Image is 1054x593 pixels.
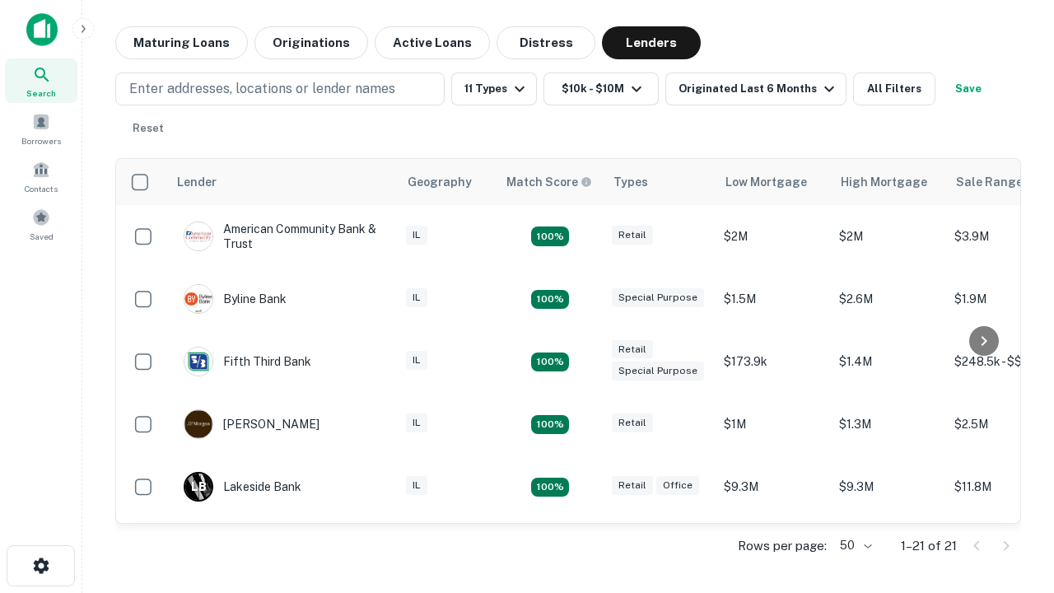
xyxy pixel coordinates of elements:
a: Contacts [5,154,77,198]
td: $1M [716,393,831,455]
div: Capitalize uses an advanced AI algorithm to match your search with the best lender. The match sco... [506,173,592,191]
div: Retail [612,413,653,432]
p: 1–21 of 21 [901,536,957,556]
div: Fifth Third Bank [184,347,311,376]
button: Reset [122,112,175,145]
td: $2M [716,205,831,268]
button: All Filters [853,72,935,105]
div: Matching Properties: 3, hasApolloMatch: undefined [531,478,569,497]
div: Special Purpose [612,362,704,381]
div: High Mortgage [841,172,927,192]
td: $1.4M [831,330,946,393]
td: $9.3M [831,455,946,518]
img: picture [184,222,212,250]
p: Enter addresses, locations or lender names [129,79,395,99]
div: Originated Last 6 Months [679,79,839,99]
span: Saved [30,230,54,243]
div: Lakeside Bank [184,472,301,502]
img: capitalize-icon.png [26,13,58,46]
td: $9.3M [716,455,831,518]
img: picture [184,348,212,376]
span: Borrowers [21,134,61,147]
div: Lender [177,172,217,192]
td: $173.9k [716,330,831,393]
td: $1.3M [831,393,946,455]
td: $5.4M [831,518,946,581]
th: Lender [167,159,398,205]
td: $1.5M [716,518,831,581]
div: Retail [612,476,653,495]
div: Geography [408,172,472,192]
button: 11 Types [451,72,537,105]
div: Sale Range [956,172,1023,192]
button: Originated Last 6 Months [665,72,846,105]
a: Search [5,58,77,103]
th: High Mortgage [831,159,946,205]
iframe: Chat Widget [972,461,1054,540]
h6: Match Score [506,173,589,191]
p: L B [191,479,206,496]
button: Maturing Loans [115,26,248,59]
div: Special Purpose [612,288,704,307]
button: Active Loans [375,26,490,59]
div: Retail [612,226,653,245]
div: IL [406,413,427,432]
div: IL [406,476,427,495]
td: $2.6M [831,268,946,330]
img: picture [184,285,212,313]
p: Rows per page: [738,536,827,556]
button: Save your search to get updates of matches that match your search criteria. [942,72,995,105]
div: Matching Properties: 2, hasApolloMatch: undefined [531,226,569,246]
div: Office [656,476,699,495]
button: Originations [254,26,368,59]
th: Capitalize uses an advanced AI algorithm to match your search with the best lender. The match sco... [497,159,604,205]
div: Matching Properties: 2, hasApolloMatch: undefined [531,353,569,372]
div: American Community Bank & Trust [184,222,381,251]
th: Low Mortgage [716,159,831,205]
div: Low Mortgage [725,172,807,192]
div: Matching Properties: 3, hasApolloMatch: undefined [531,290,569,310]
td: $2M [831,205,946,268]
div: IL [406,288,427,307]
div: 50 [833,534,874,558]
a: Borrowers [5,106,77,151]
div: Matching Properties: 2, hasApolloMatch: undefined [531,415,569,435]
a: Saved [5,202,77,246]
span: Search [26,86,56,100]
th: Geography [398,159,497,205]
span: Contacts [25,182,58,195]
div: Byline Bank [184,284,287,314]
div: IL [406,351,427,370]
td: $1.5M [716,268,831,330]
button: Distress [497,26,595,59]
img: picture [184,410,212,438]
div: Types [613,172,648,192]
div: IL [406,226,427,245]
button: Enter addresses, locations or lender names [115,72,445,105]
div: [PERSON_NAME] [184,409,319,439]
button: $10k - $10M [543,72,659,105]
th: Types [604,159,716,205]
button: Lenders [602,26,701,59]
div: Retail [612,340,653,359]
